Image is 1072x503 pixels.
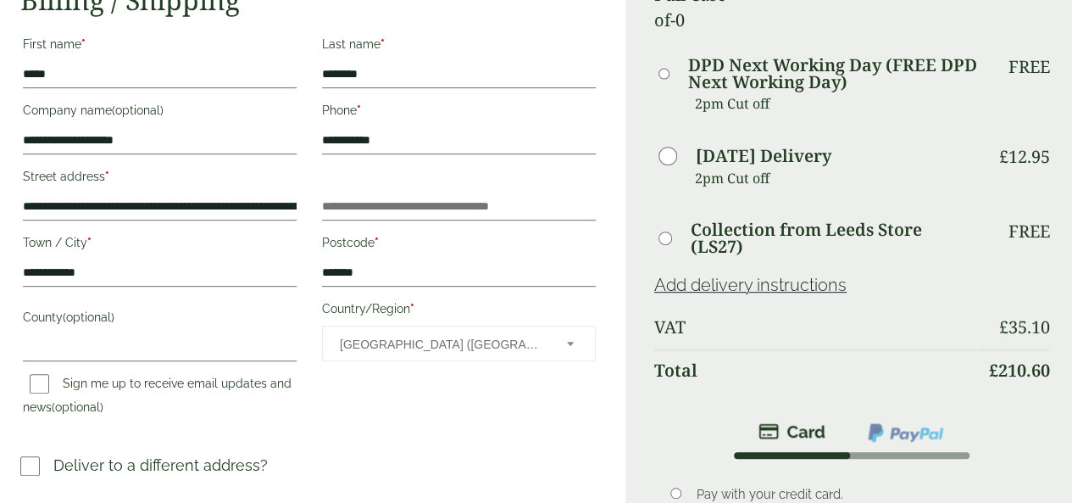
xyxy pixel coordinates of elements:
label: Phone [322,98,596,127]
label: First name [23,32,297,61]
p: 2pm Cut off [695,165,977,191]
abbr: required [81,37,86,51]
span: £ [999,316,1008,338]
span: £ [999,145,1008,168]
th: Total [654,349,977,391]
label: Sign me up to receive email updates and news [23,377,292,419]
abbr: required [87,236,92,249]
span: United Kingdom (UK) [340,327,544,362]
label: Last name [322,32,596,61]
label: Collection from Leeds Store (LS27) [691,221,977,255]
span: (optional) [63,310,114,324]
input: Sign me up to receive email updates and news(optional) [30,374,49,394]
abbr: required [357,103,361,117]
span: £ [989,359,998,382]
label: Street address [23,165,297,193]
bdi: 210.60 [989,359,1050,382]
bdi: 35.10 [999,316,1050,338]
label: Postcode [322,231,596,260]
p: 2pm Cut off [695,91,977,116]
label: County [23,305,297,334]
abbr: required [375,236,379,249]
abbr: required [105,170,109,183]
span: Country/Region [322,326,596,361]
label: DPD Next Working Day (FREE DPD Next Working Day) [688,57,977,91]
img: stripe.png [758,422,825,442]
abbr: required [380,37,385,51]
th: VAT [654,307,977,348]
span: (optional) [52,400,103,414]
abbr: required [410,302,414,316]
a: Add delivery instructions [654,275,847,295]
img: ppcp-gateway.png [866,422,945,444]
p: Deliver to a different address? [53,454,268,477]
bdi: 12.95 [999,145,1050,168]
p: Free [1008,221,1050,242]
label: Company name [23,98,297,127]
span: (optional) [112,103,164,117]
label: [DATE] Delivery [696,148,831,165]
p: Free [1008,57,1050,77]
label: Town / City [23,231,297,260]
label: Country/Region [322,297,596,326]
